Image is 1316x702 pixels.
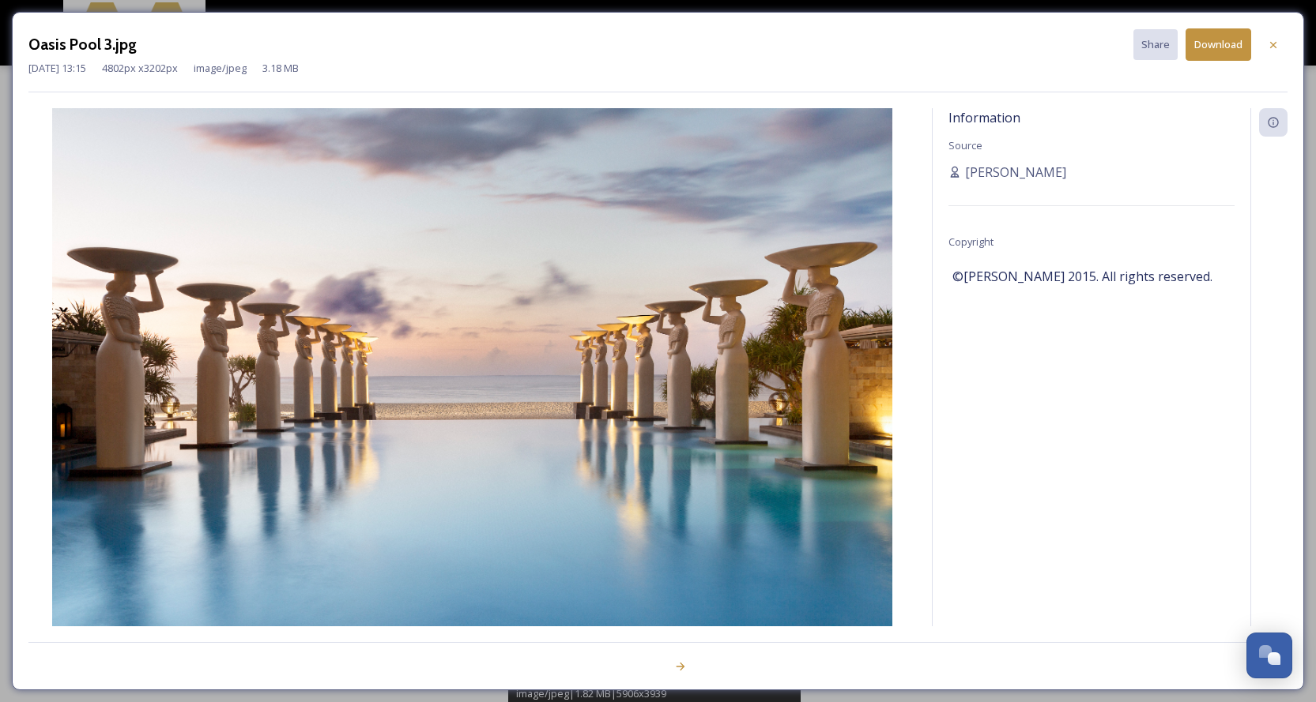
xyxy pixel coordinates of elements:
span: Source [948,138,982,152]
h3: Oasis Pool 3.jpg [28,33,137,56]
span: 4802 px x 3202 px [102,61,178,76]
span: 3.18 MB [262,61,299,76]
button: Open Chat [1246,633,1292,678]
button: Share [1133,29,1178,60]
button: Download [1186,28,1251,61]
span: ©[PERSON_NAME] 2015. All rights reserved. [952,267,1212,286]
span: [DATE] 13:15 [28,61,86,76]
img: Oasis%20Pool%203.jpg [28,108,916,668]
span: [PERSON_NAME] [965,163,1066,182]
span: image/jpeg [194,61,247,76]
span: Copyright [948,235,994,249]
span: Information [948,109,1020,126]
